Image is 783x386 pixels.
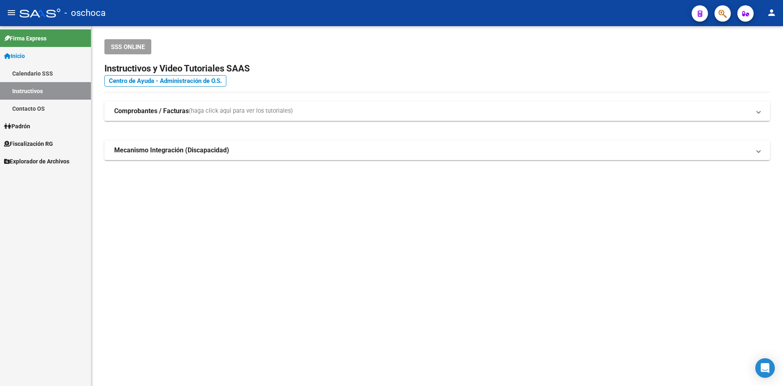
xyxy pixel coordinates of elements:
mat-icon: menu [7,8,16,18]
button: SSS ONLINE [104,39,151,54]
span: Explorador de Archivos [4,157,69,166]
strong: Mecanismo Integración (Discapacidad) [114,146,229,155]
span: Inicio [4,51,25,60]
span: SSS ONLINE [111,43,145,51]
span: Fiscalización RG [4,139,53,148]
span: - oschoca [64,4,106,22]
span: (haga click aquí para ver los tutoriales) [189,107,293,116]
mat-expansion-panel-header: Comprobantes / Facturas(haga click aquí para ver los tutoriales) [104,101,770,121]
mat-expansion-panel-header: Mecanismo Integración (Discapacidad) [104,141,770,160]
mat-icon: person [767,8,776,18]
a: Centro de Ayuda - Administración de O.S. [104,75,226,87]
div: Open Intercom Messenger [755,358,775,378]
strong: Comprobantes / Facturas [114,107,189,116]
span: Firma Express [4,34,46,43]
span: Padrón [4,122,30,131]
h2: Instructivos y Video Tutoriales SAAS [104,61,770,76]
